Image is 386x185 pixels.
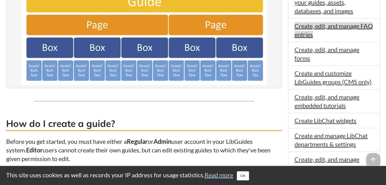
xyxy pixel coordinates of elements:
a: Create and manage LibChat departments & settings [294,132,368,148]
a: Create LibChat widgets [294,117,357,124]
a: arrow_upward [366,154,380,161]
button: Close [237,171,249,180]
a: Read more [205,171,233,179]
a: Create, edit, and manage forms [294,46,359,62]
a: Create, edit, and manage FAQ entries [294,22,373,38]
strong: Editor [26,146,43,154]
strong: Admin [154,138,171,145]
h3: How do I create a guide? [6,117,282,131]
p: Before you get started, you must have either a or user account in your LibGuides system. users ca... [6,137,282,163]
strong: Regular [127,138,148,145]
span: arrow_upward [366,153,380,167]
a: Create, edit, and manage surveys [294,155,359,171]
a: Create, edit, and manage embedded tutorials [294,93,359,109]
a: Create and customize LibGuides groups (CMS only) [294,69,372,85]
